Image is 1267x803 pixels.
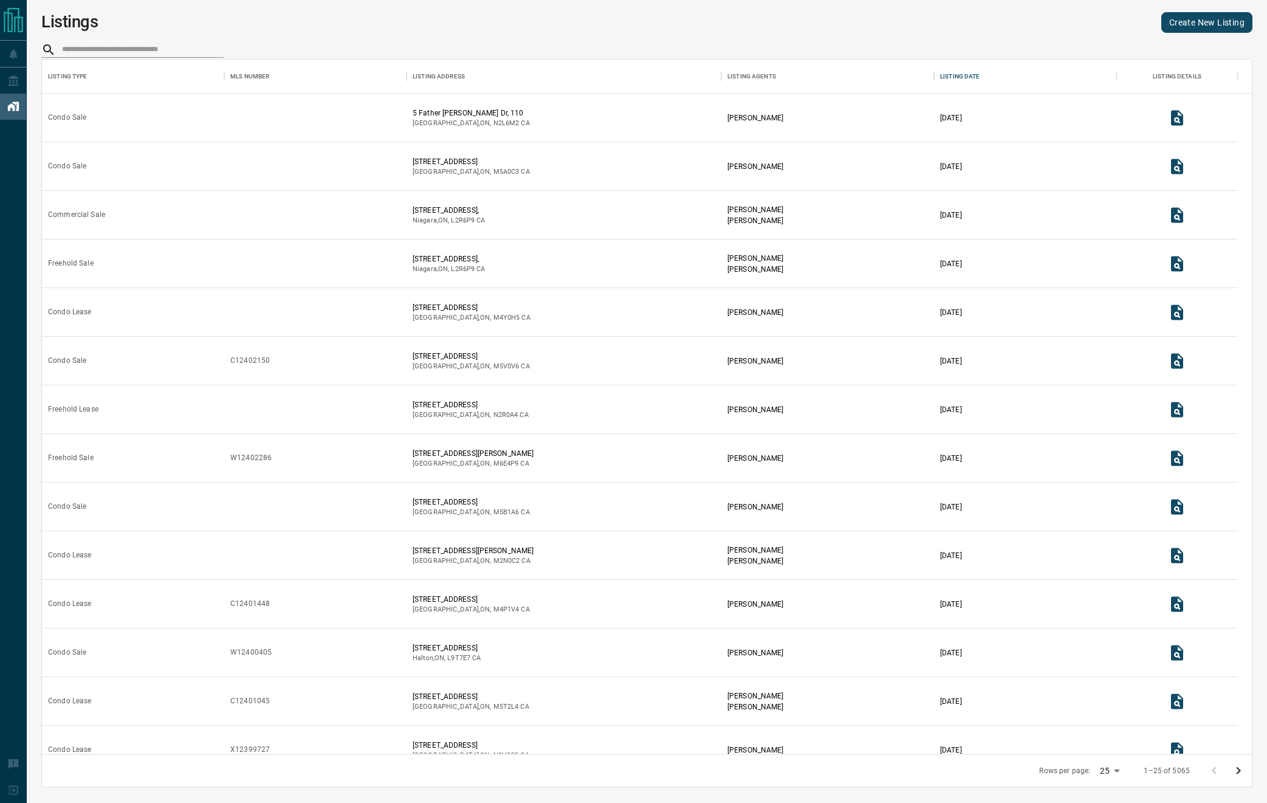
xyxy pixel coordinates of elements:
[727,60,776,94] div: Listing Agents
[413,740,529,751] p: [STREET_ADDRESS]
[493,314,520,322] span: m4y0h5
[48,210,105,220] div: Commercial Sale
[727,215,783,226] p: [PERSON_NAME]
[493,751,519,759] span: n2h0c9
[934,60,1116,94] div: Listing Date
[230,696,270,706] div: C12401045
[727,264,783,275] p: [PERSON_NAME]
[413,751,529,760] p: [GEOGRAPHIC_DATA] , ON , CA
[48,550,91,560] div: Condo Lease
[940,501,962,512] p: [DATE]
[727,404,783,415] p: [PERSON_NAME]
[413,556,534,566] p: [GEOGRAPHIC_DATA] , ON , CA
[230,745,270,755] div: X12399727
[42,60,224,94] div: Listing Type
[413,216,486,226] p: Niagara , ON , CA
[493,119,520,127] span: n2l6m2
[727,501,783,512] p: [PERSON_NAME]
[413,302,530,313] p: [STREET_ADDRESS]
[413,351,530,362] p: [STREET_ADDRESS]
[721,60,934,94] div: Listing Agents
[407,60,721,94] div: Listing Address
[1165,398,1189,422] button: View Listing Details
[413,605,530,615] p: [GEOGRAPHIC_DATA] , ON , CA
[940,356,962,367] p: [DATE]
[413,362,530,371] p: [GEOGRAPHIC_DATA] , ON , CA
[940,696,962,707] p: [DATE]
[727,701,783,712] p: [PERSON_NAME]
[41,12,98,32] h1: Listings
[48,745,91,755] div: Condo Lease
[1165,543,1189,568] button: View Listing Details
[727,453,783,464] p: [PERSON_NAME]
[493,508,520,516] span: m5b1a6
[940,453,962,464] p: [DATE]
[727,307,783,318] p: [PERSON_NAME]
[1165,641,1189,665] button: View Listing Details
[413,702,529,712] p: [GEOGRAPHIC_DATA] , ON , CA
[1039,766,1090,776] p: Rows per page:
[940,745,962,756] p: [DATE]
[413,410,529,420] p: [GEOGRAPHIC_DATA] , ON , CA
[1165,154,1189,179] button: View Listing Details
[940,647,962,658] p: [DATE]
[493,557,520,565] span: m2n0c2
[1165,495,1189,519] button: View Listing Details
[1116,60,1238,94] div: Listing Details
[413,119,530,128] p: [GEOGRAPHIC_DATA] , ON , CA
[727,253,783,264] p: [PERSON_NAME]
[48,258,94,269] div: Freehold Sale
[493,460,519,467] span: m6e4p9
[940,60,980,94] div: Listing Date
[727,545,783,556] p: [PERSON_NAME]
[48,60,88,94] div: Listing Type
[230,356,270,366] div: C12402150
[230,60,269,94] div: MLS Number
[413,653,481,663] p: Halton , ON , CA
[413,448,534,459] p: [STREET_ADDRESS][PERSON_NAME]
[727,647,783,658] p: [PERSON_NAME]
[230,453,272,463] div: W12402286
[413,264,486,274] p: Niagara , ON , CA
[1095,762,1124,780] div: 25
[940,161,962,172] p: [DATE]
[940,112,962,123] p: [DATE]
[940,307,962,318] p: [DATE]
[1165,592,1189,616] button: View Listing Details
[224,60,407,94] div: MLS Number
[48,161,86,171] div: Condo Sale
[230,647,272,658] div: W12400405
[48,453,94,463] div: Freehold Sale
[727,112,783,123] p: [PERSON_NAME]
[413,399,529,410] p: [STREET_ADDRESS]
[940,550,962,561] p: [DATE]
[1165,203,1189,227] button: View Listing Details
[1226,759,1251,783] button: Go to next page
[413,167,530,177] p: [GEOGRAPHIC_DATA] , ON , CA
[493,703,519,711] span: m5t2l4
[493,168,520,176] span: m5a0c3
[940,404,962,415] p: [DATE]
[493,411,518,419] span: n2r0a4
[48,501,86,512] div: Condo Sale
[1153,60,1201,94] div: Listing Details
[413,156,530,167] p: [STREET_ADDRESS]
[1165,349,1189,373] button: View Listing Details
[1161,12,1252,33] a: Create New Listing
[48,112,86,123] div: Condo Sale
[48,404,98,415] div: Freehold Lease
[48,647,86,658] div: Condo Sale
[413,545,534,556] p: [STREET_ADDRESS][PERSON_NAME]
[940,599,962,610] p: [DATE]
[1144,766,1190,776] p: 1–25 of 5065
[493,362,520,370] span: m5v0v6
[413,594,530,605] p: [STREET_ADDRESS]
[447,654,470,662] span: l9t7e7
[48,307,91,317] div: Condo Lease
[48,696,91,706] div: Condo Lease
[48,599,91,609] div: Condo Lease
[727,691,783,701] p: [PERSON_NAME]
[727,161,783,172] p: [PERSON_NAME]
[1165,446,1189,470] button: View Listing Details
[493,605,520,613] span: m4p1v4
